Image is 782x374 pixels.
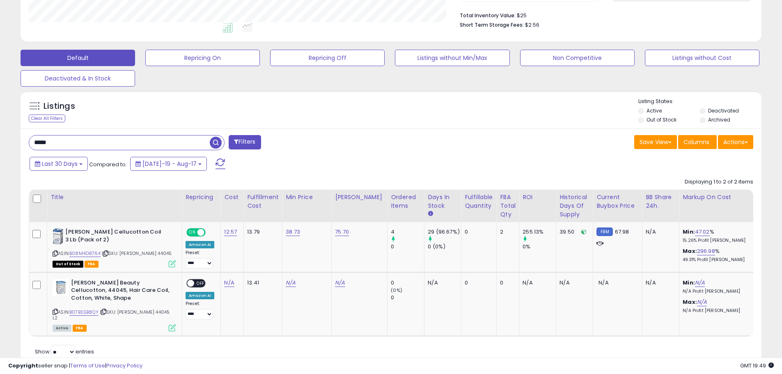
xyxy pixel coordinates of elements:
b: Total Inventory Value: [460,12,516,19]
div: % [683,248,751,263]
label: Active [647,107,662,114]
a: Terms of Use [70,362,105,369]
span: All listings currently available for purchase on Amazon [53,325,71,332]
a: N/A [697,298,707,306]
p: 49.31% Profit [PERSON_NAME] [683,257,751,263]
span: ON [187,229,197,236]
button: Listings without Min/Max [395,50,509,66]
div: Title [50,193,179,202]
div: Ordered Items [391,193,421,210]
span: Columns [683,138,709,146]
a: Privacy Policy [106,362,142,369]
button: Save View [634,135,677,149]
div: 2 [500,228,513,236]
small: FBM [596,227,612,236]
div: BB Share 24h. [646,193,676,210]
button: [DATE]-19 - Aug-17 [130,157,207,171]
div: [PERSON_NAME] [335,193,384,202]
div: Preset: [186,250,214,268]
div: 0% [523,243,556,250]
button: Listings without Cost [645,50,759,66]
div: N/A [428,279,455,287]
button: Repricing Off [270,50,385,66]
span: | SKU: [PERSON_NAME] 44045 [102,250,172,257]
div: Min Price [286,193,328,202]
div: ASIN: [53,228,176,266]
button: Filters [229,135,261,149]
div: 0 [500,279,513,287]
span: N/A [599,279,608,287]
a: 75.70 [335,228,349,236]
a: 47.02 [695,228,710,236]
button: Non Competitive [520,50,635,66]
span: OFF [194,280,207,287]
div: 255.13% [523,228,556,236]
span: FBA [85,261,99,268]
small: Days In Stock. [428,210,433,218]
button: Deactivated & In Stock [21,70,135,87]
span: [DATE]-19 - Aug-17 [142,160,197,168]
div: Markup on Cost [683,193,754,202]
p: Listing States: [638,98,761,106]
li: $25 [460,10,747,20]
span: OFF [204,229,218,236]
p: N/A Profit [PERSON_NAME] [683,308,751,314]
a: N/A [286,279,296,287]
span: 67.98 [615,228,629,236]
div: 0 [391,279,424,287]
div: N/A [560,279,587,287]
b: [PERSON_NAME] Cellucotton Coil 3 Lb (Pack of 2) [65,228,165,246]
div: Historical Days Of Supply [560,193,589,219]
div: Days In Stock [428,193,458,210]
span: $2.56 [525,21,539,29]
div: N/A [646,279,673,287]
span: All listings that are currently out of stock and unavailable for purchase on Amazon [53,261,83,268]
div: Repricing [186,193,217,202]
div: Amazon AI [186,292,214,299]
div: Current Buybox Price [596,193,639,210]
div: Clear All Filters [29,115,65,122]
div: 4 [391,228,424,236]
button: Default [21,50,135,66]
div: ROI [523,193,553,202]
div: FBA Total Qty [500,193,516,219]
div: 0 [391,294,424,301]
div: N/A [646,228,673,236]
th: The percentage added to the cost of goods (COGS) that forms the calculator for Min & Max prices. [679,190,757,222]
div: 13.79 [247,228,276,236]
b: Short Term Storage Fees: [460,21,524,28]
div: 29 (96.67%) [428,228,461,236]
div: seller snap | | [8,362,142,370]
b: [PERSON_NAME] Beauty Cellucotton, 44045, Hair Care Coil, Cotton, White, Shape [71,279,171,304]
div: 13.41 [247,279,276,287]
label: Out of Stock [647,116,677,123]
button: Last 30 Days [30,157,88,171]
a: N/A [695,279,705,287]
button: Repricing On [145,50,260,66]
div: Fulfillable Quantity [465,193,493,210]
a: N/A [335,279,345,287]
div: ASIN: [53,279,176,331]
img: 41lqRhK2lvL._SL40_.jpg [53,279,69,296]
p: N/A Profit [PERSON_NAME] [683,289,751,294]
img: 41LUX8M3z4L._SL40_.jpg [53,228,63,245]
span: Last 30 Days [42,160,78,168]
a: N/A [224,279,234,287]
span: FBA [73,325,87,332]
div: Amazon AI [186,241,214,248]
span: 2025-09-17 19:49 GMT [740,362,774,369]
div: Preset: [186,301,214,319]
small: (0%) [391,287,402,294]
a: B07BSSB8QY [69,309,99,316]
p: 15.26% Profit [PERSON_NAME] [683,238,751,243]
div: 0 [465,228,490,236]
strong: Copyright [8,362,38,369]
div: % [683,228,751,243]
button: Columns [678,135,717,149]
div: 0 [465,279,490,287]
b: Min: [683,228,695,236]
b: Min: [683,279,695,287]
b: Max: [683,247,697,255]
b: Max: [683,298,697,306]
span: | SKU: [PERSON_NAME] 44045 L2 [53,309,170,321]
